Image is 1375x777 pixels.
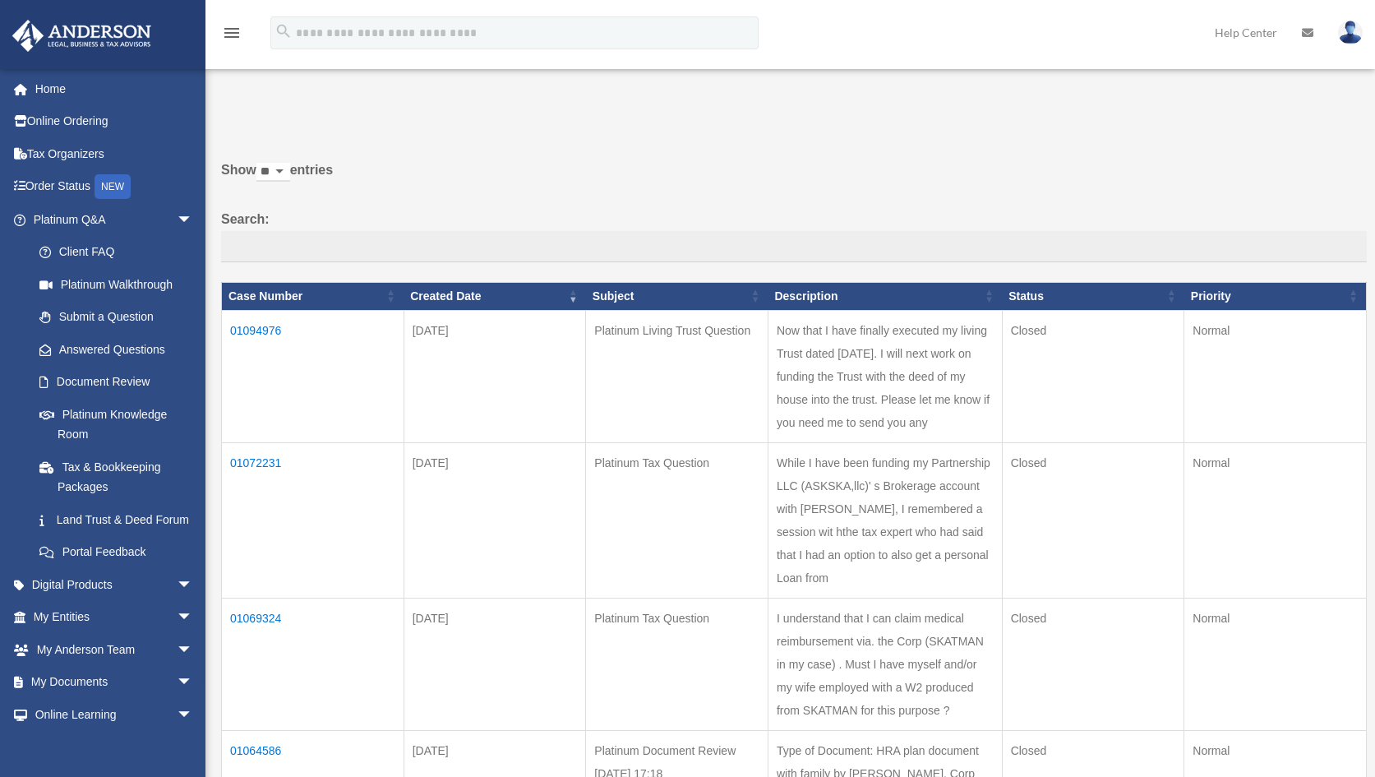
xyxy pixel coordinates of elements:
[12,568,218,601] a: Digital Productsarrow_drop_down
[177,633,210,667] span: arrow_drop_down
[1184,598,1367,730] td: Normal
[222,442,404,598] td: 01072231
[404,442,586,598] td: [DATE]
[23,333,201,366] a: Answered Questions
[12,698,218,731] a: Online Learningarrow_drop_down
[1338,21,1363,44] img: User Pic
[221,208,1367,262] label: Search:
[586,282,768,310] th: Subject: activate to sort column ascending
[586,598,768,730] td: Platinum Tax Question
[12,105,218,138] a: Online Ordering
[177,698,210,732] span: arrow_drop_down
[12,203,210,236] a: Platinum Q&Aarrow_drop_down
[222,29,242,43] a: menu
[23,503,210,536] a: Land Trust & Deed Forum
[256,163,290,182] select: Showentries
[275,22,293,40] i: search
[177,568,210,602] span: arrow_drop_down
[23,536,210,569] a: Portal Feedback
[12,170,218,204] a: Order StatusNEW
[12,137,218,170] a: Tax Organizers
[222,282,404,310] th: Case Number: activate to sort column ascending
[95,174,131,199] div: NEW
[404,310,586,442] td: [DATE]
[12,601,218,634] a: My Entitiesarrow_drop_down
[586,442,768,598] td: Platinum Tax Question
[222,310,404,442] td: 01094976
[1184,442,1367,598] td: Normal
[1184,310,1367,442] td: Normal
[177,601,210,635] span: arrow_drop_down
[586,310,768,442] td: Platinum Living Trust Question
[222,598,404,730] td: 01069324
[1002,598,1184,730] td: Closed
[768,598,1002,730] td: I understand that I can claim medical reimbursement via. the Corp (SKATMAN in my case) . Must I h...
[404,598,586,730] td: [DATE]
[1184,282,1367,310] th: Priority: activate to sort column ascending
[768,310,1002,442] td: Now that I have finally executed my living Trust dated [DATE]. I will next work on funding the Tr...
[404,282,586,310] th: Created Date: activate to sort column ascending
[221,159,1367,198] label: Show entries
[23,301,210,334] a: Submit a Question
[768,442,1002,598] td: While I have been funding my Partnership LLC (ASKSKA,llc)' s Brokerage account with [PERSON_NAME]...
[7,20,156,52] img: Anderson Advisors Platinum Portal
[12,633,218,666] a: My Anderson Teamarrow_drop_down
[1002,442,1184,598] td: Closed
[12,666,218,699] a: My Documentsarrow_drop_down
[23,398,210,451] a: Platinum Knowledge Room
[221,231,1367,262] input: Search:
[177,203,210,237] span: arrow_drop_down
[1002,310,1184,442] td: Closed
[12,72,218,105] a: Home
[768,282,1002,310] th: Description: activate to sort column ascending
[177,666,210,700] span: arrow_drop_down
[23,236,210,269] a: Client FAQ
[222,23,242,43] i: menu
[1002,282,1184,310] th: Status: activate to sort column ascending
[23,451,210,503] a: Tax & Bookkeeping Packages
[23,268,210,301] a: Platinum Walkthrough
[23,366,210,399] a: Document Review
